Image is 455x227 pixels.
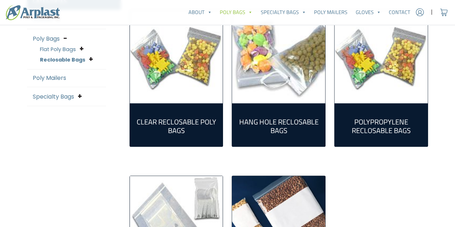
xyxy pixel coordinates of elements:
[238,109,319,141] a: Visit product category Hang Hole Reclosable Bags
[33,74,66,82] a: Poly Mailers
[340,109,422,141] a: Visit product category Polypropylene Reclosable Bags
[130,10,223,103] a: Visit product category Clear Reclosable Poly Bags
[340,118,422,135] h2: Polypropylene Reclosable Bags
[40,46,76,53] a: Flat Poly Bags
[185,5,216,19] a: About
[40,56,85,63] a: Reclosable Bags
[335,10,428,103] a: Visit product category Polypropylene Reclosable Bags
[257,5,310,19] a: Specialty Bags
[238,118,319,135] h2: Hang Hole Reclosable Bags
[310,5,351,19] a: Poly Mailers
[431,8,433,17] span: |
[232,10,325,103] a: Visit product category Hang Hole Reclosable Bags
[33,35,60,43] a: Poly Bags
[216,5,256,19] a: Poly Bags
[335,10,428,103] img: Polypropylene Reclosable Bags
[351,5,385,19] a: Gloves
[232,10,325,103] img: Hang Hole Reclosable Bags
[6,5,60,20] img: logo
[136,109,217,141] a: Visit product category Clear Reclosable Poly Bags
[130,10,223,103] img: Clear Reclosable Poly Bags
[136,118,217,135] h2: Clear Reclosable Poly Bags
[385,5,414,19] a: Contact
[33,92,74,101] a: Specialty Bags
